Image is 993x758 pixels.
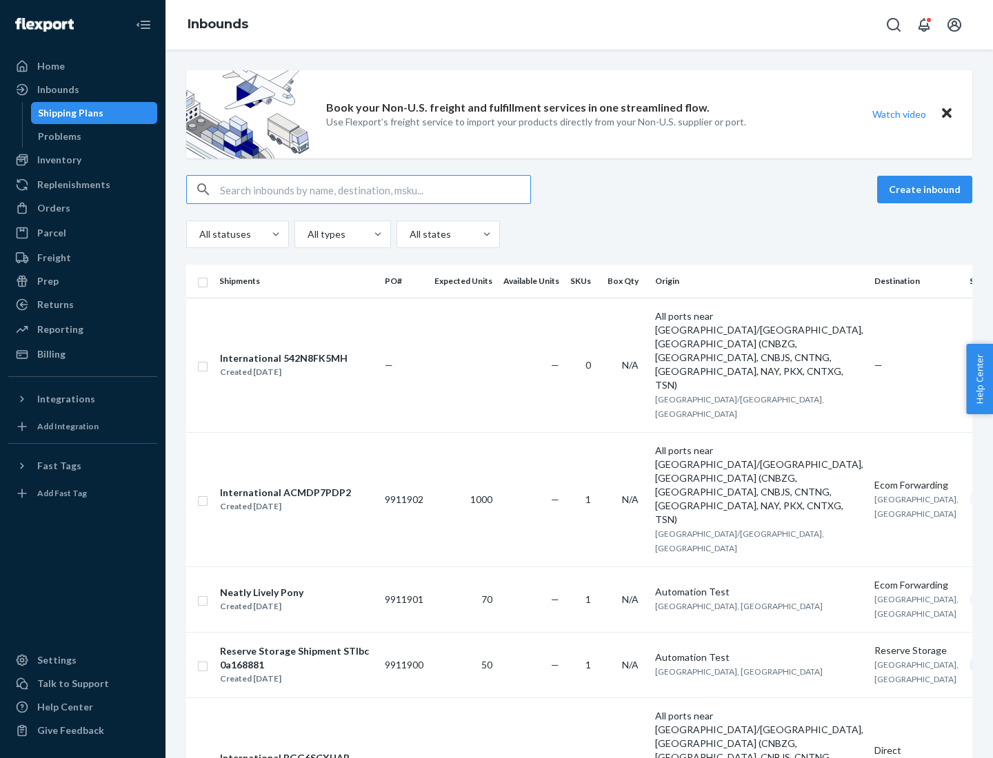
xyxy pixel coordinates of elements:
div: Add Integration [37,420,99,432]
span: 50 [481,659,492,670]
input: All statuses [198,227,199,241]
span: — [551,593,559,605]
button: Help Center [966,344,993,414]
a: Talk to Support [8,673,157,695]
th: Expected Units [429,265,498,298]
img: Flexport logo [15,18,74,32]
span: — [874,359,883,371]
a: Settings [8,649,157,671]
span: N/A [622,593,639,605]
div: Parcel [37,226,66,240]
div: Problems [38,130,81,143]
a: Parcel [8,222,157,244]
div: Integrations [37,392,95,406]
span: N/A [622,659,639,670]
div: Orders [37,201,70,215]
button: Integrations [8,388,157,410]
div: Give Feedback [37,724,104,737]
td: 9911902 [379,432,429,566]
div: International ACMDP7PDP2 [220,486,351,500]
button: Create inbound [877,176,972,203]
div: Add Fast Tag [37,487,87,499]
th: Destination [869,265,964,298]
a: Problems [31,125,158,147]
button: Open notifications [910,11,938,39]
a: Orders [8,197,157,219]
button: Open account menu [941,11,968,39]
span: [GEOGRAPHIC_DATA], [GEOGRAPHIC_DATA] [655,601,823,611]
a: Add Fast Tag [8,482,157,504]
div: Reporting [37,322,83,336]
th: Shipments [214,265,379,298]
div: Reserve Storage Shipment STIbc0a168881 [220,644,373,672]
span: [GEOGRAPHIC_DATA]/[GEOGRAPHIC_DATA], [GEOGRAPHIC_DATA] [655,394,824,419]
th: Origin [650,265,869,298]
button: Close Navigation [130,11,157,39]
span: 1000 [470,493,492,505]
a: Returns [8,294,157,316]
button: Give Feedback [8,719,157,741]
span: 1 [585,593,591,605]
div: Neatly Lively Pony [220,586,303,600]
span: 70 [481,593,492,605]
button: Watch video [863,104,935,124]
div: Fast Tags [37,459,81,473]
a: Billing [8,343,157,365]
div: Prep [37,274,59,288]
div: All ports near [GEOGRAPHIC_DATA]/[GEOGRAPHIC_DATA], [GEOGRAPHIC_DATA] (CNBZG, [GEOGRAPHIC_DATA], ... [655,309,863,392]
a: Freight [8,247,157,269]
p: Use Flexport’s freight service to import your products directly from your Non-U.S. supplier or port. [326,115,746,129]
span: — [551,359,559,371]
button: Fast Tags [8,455,157,477]
td: 9911900 [379,632,429,697]
th: Box Qty [602,265,650,298]
div: Home [37,59,65,73]
span: N/A [622,359,639,371]
td: 9911901 [379,566,429,632]
input: All states [408,227,410,241]
a: Inventory [8,149,157,171]
div: Automation Test [655,651,863,664]
th: Available Units [498,265,565,298]
div: Billing [37,347,66,361]
span: [GEOGRAPHIC_DATA], [GEOGRAPHIC_DATA] [655,666,823,677]
button: Open Search Box [880,11,907,39]
div: Shipping Plans [38,106,103,120]
th: SKUs [565,265,602,298]
div: Help Center [37,700,93,714]
div: Created [DATE] [220,500,351,513]
span: — [551,493,559,505]
input: All types [306,227,308,241]
div: Ecom Forwarding [874,478,959,492]
span: [GEOGRAPHIC_DATA], [GEOGRAPHIC_DATA] [874,659,959,684]
div: Inbounds [37,83,79,96]
span: — [385,359,393,371]
div: Created [DATE] [220,600,303,613]
input: Search inbounds by name, destination, msku... [220,176,530,203]
a: Inbounds [188,17,248,32]
th: PO# [379,265,429,298]
div: Returns [37,298,74,311]
div: Direct [874,744,959,757]
span: [GEOGRAPHIC_DATA]/[GEOGRAPHIC_DATA], [GEOGRAPHIC_DATA] [655,529,824,553]
a: Reporting [8,318,157,340]
div: Ecom Forwarding [874,578,959,592]
div: Settings [37,653,77,667]
div: Talk to Support [37,677,109,690]
a: Help Center [8,696,157,718]
div: All ports near [GEOGRAPHIC_DATA]/[GEOGRAPHIC_DATA], [GEOGRAPHIC_DATA] (CNBZG, [GEOGRAPHIC_DATA], ... [655,444,863,526]
span: [GEOGRAPHIC_DATA], [GEOGRAPHIC_DATA] [874,494,959,519]
div: International 542N8FK5MH [220,351,348,365]
a: Home [8,55,157,77]
div: Created [DATE] [220,365,348,379]
span: 0 [585,359,591,371]
div: Freight [37,251,71,265]
a: Add Integration [8,416,157,438]
span: N/A [622,493,639,505]
span: 1 [585,659,591,670]
span: — [551,659,559,670]
span: 1 [585,493,591,505]
ol: breadcrumbs [177,5,259,45]
a: Inbounds [8,79,157,101]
